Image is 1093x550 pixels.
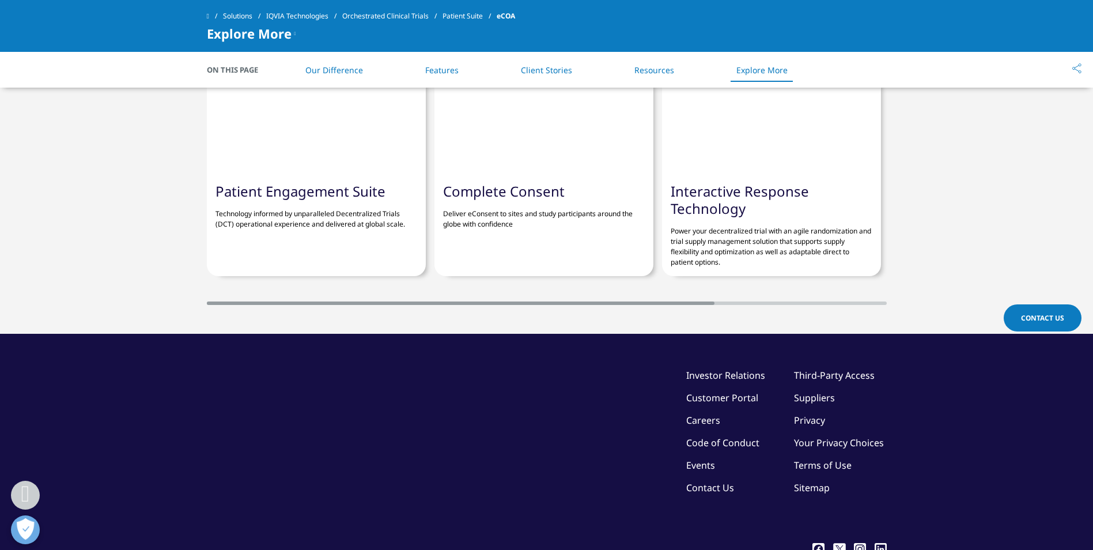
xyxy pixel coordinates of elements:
[1021,313,1064,323] span: Contact Us
[794,414,825,427] a: Privacy
[671,182,809,218] a: Interactive Response Technology
[215,182,385,201] a: Patient Engagement Suite
[497,6,515,27] span: eCOA
[266,6,342,27] a: IQVIA Technologies
[686,391,758,404] a: Customer Portal
[425,65,459,76] a: Features
[223,6,266,27] a: Solutions
[794,369,875,382] a: Third-Party Access
[671,217,872,268] p: Power your decentralized trial with an agile randomization and trial supply management solution t...
[11,515,40,544] button: Open Preferences
[207,27,292,40] span: Explore More
[794,459,852,472] a: Terms of Use
[794,436,887,449] a: Your Privacy Choices
[207,64,270,76] span: On This Page
[794,391,835,404] a: Suppliers
[686,481,734,494] a: Contact Us
[443,200,645,229] p: Deliver eConsent to sites and study participants around the globe with confidence
[521,65,572,76] a: Client Stories
[794,481,830,494] a: Sitemap
[443,182,565,201] a: Complete Consent
[342,6,443,27] a: Orchestrated Clinical Trials
[736,65,788,76] a: Explore More
[686,459,715,472] a: Events
[686,414,720,427] a: Careers
[686,436,759,449] a: Code of Conduct
[686,369,765,382] a: Investor Relations
[443,6,497,27] a: Patient Suite
[1004,304,1081,331] a: Contact Us
[305,65,363,76] a: Our Difference
[634,65,674,76] a: Resources
[215,200,417,229] p: Technology informed by unparalleled Decentralized Trials (DCT) operational experience and deliver...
